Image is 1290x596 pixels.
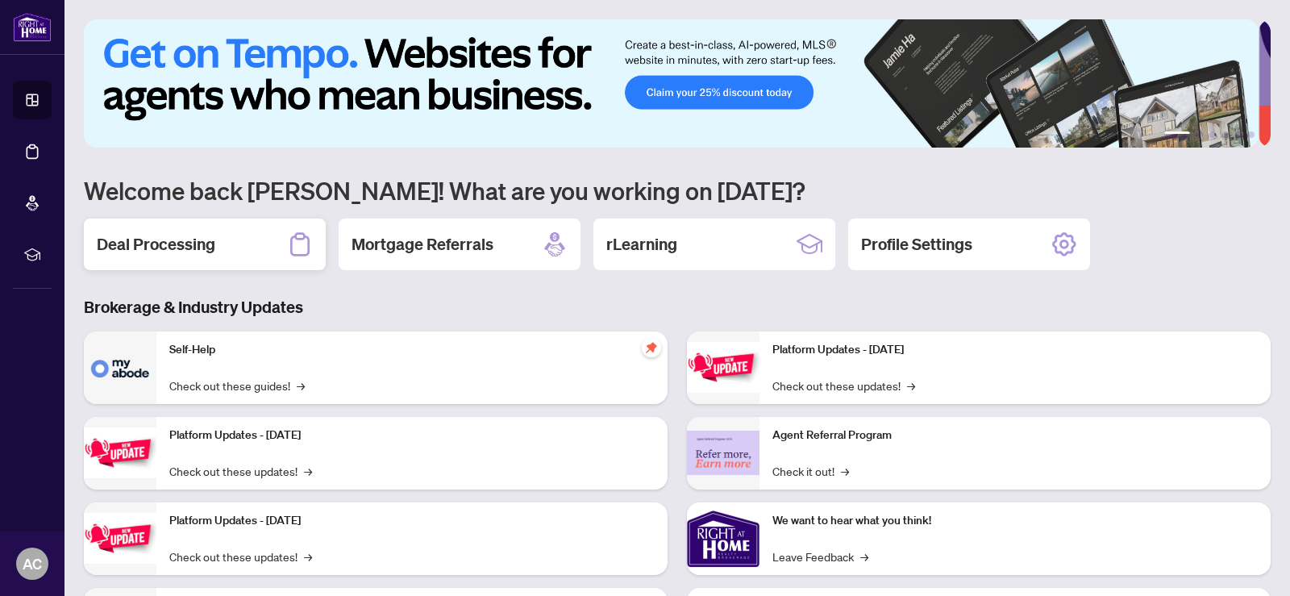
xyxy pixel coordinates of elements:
h2: rLearning [606,233,677,256]
img: Self-Help [84,331,156,404]
img: Platform Updates - June 23, 2025 [687,342,759,393]
p: Platform Updates - [DATE] [772,341,1258,359]
img: Platform Updates - July 21, 2025 [84,513,156,564]
a: Check out these updates!→ [169,548,312,565]
button: 3 [1209,131,1216,138]
a: Leave Feedback→ [772,548,868,565]
h1: Welcome back [PERSON_NAME]! What are you working on [DATE]? [84,175,1271,206]
a: Check out these guides!→ [169,377,305,394]
a: Check it out!→ [772,462,849,480]
img: logo [13,12,52,42]
span: → [304,548,312,565]
button: 5 [1235,131,1242,138]
a: Check out these updates!→ [169,462,312,480]
h2: Mortgage Referrals [352,233,493,256]
span: pushpin [642,338,661,357]
button: 4 [1222,131,1229,138]
span: → [841,462,849,480]
img: We want to hear what you think! [687,502,759,575]
button: 1 [1164,131,1190,138]
img: Agent Referral Program [687,431,759,475]
p: We want to hear what you think! [772,512,1258,530]
img: Slide 0 [84,19,1259,148]
span: → [304,462,312,480]
img: Platform Updates - September 16, 2025 [84,427,156,478]
p: Self-Help [169,341,655,359]
span: → [297,377,305,394]
p: Platform Updates - [DATE] [169,512,655,530]
button: Open asap [1225,540,1274,588]
p: Platform Updates - [DATE] [169,427,655,444]
h3: Brokerage & Industry Updates [84,296,1271,319]
button: 6 [1248,131,1255,138]
p: Agent Referral Program [772,427,1258,444]
button: 2 [1196,131,1203,138]
a: Check out these updates!→ [772,377,915,394]
span: → [860,548,868,565]
h2: Profile Settings [861,233,972,256]
h2: Deal Processing [97,233,215,256]
span: AC [23,552,42,575]
span: → [907,377,915,394]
